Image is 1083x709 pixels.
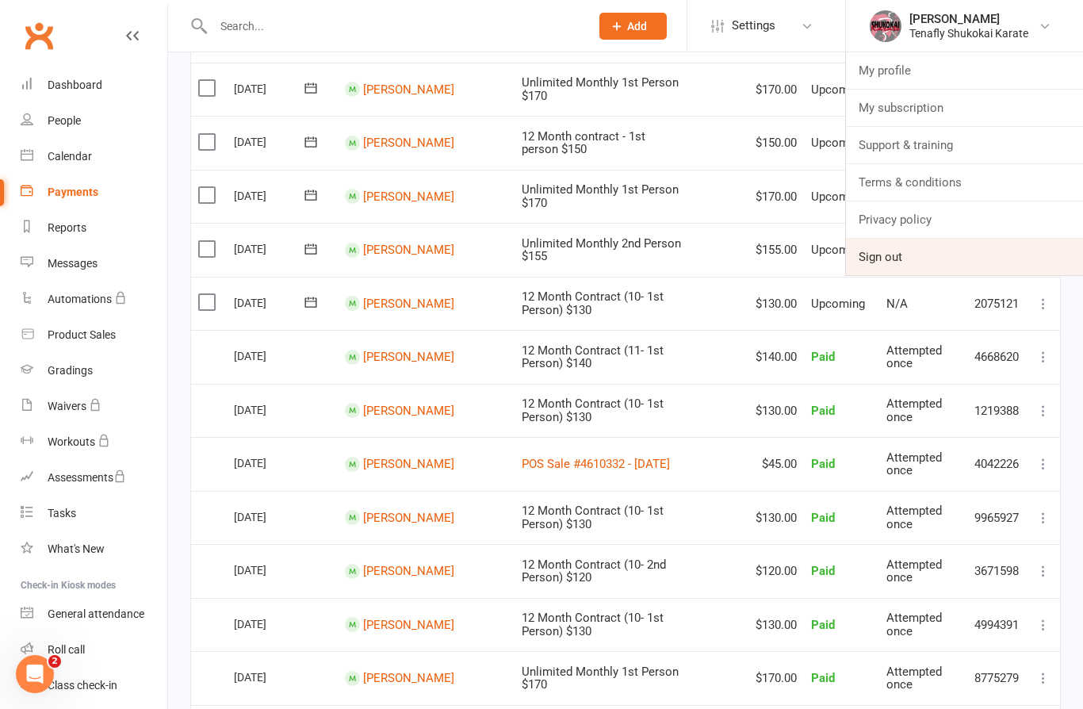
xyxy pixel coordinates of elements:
a: Privacy policy [846,201,1083,238]
div: [DATE] [234,611,307,636]
div: [DATE] [234,397,307,422]
span: 12 Month Contract (10- 1st Person) $130 [522,397,664,424]
span: Unlimited Monthly 2nd Person $155 [522,236,681,264]
span: 12 Month Contract (11- 1st Person) $140 [522,343,664,371]
span: Attempted once [886,665,942,692]
a: Assessments [21,460,167,496]
td: $130.00 [748,598,804,652]
img: thumb_image1695931792.png [870,10,901,42]
span: Attempted once [886,504,942,531]
a: Workouts [21,424,167,460]
span: Unlimited Monthly 1st Person $170 [522,182,679,210]
a: [PERSON_NAME] [363,297,454,311]
a: [PERSON_NAME] [363,136,454,150]
a: Tasks [21,496,167,531]
a: Roll call [21,632,167,668]
a: What's New [21,531,167,567]
div: Workouts [48,435,95,448]
a: Calendar [21,139,167,174]
span: Add [627,20,647,33]
td: $130.00 [748,384,804,438]
div: Assessments [48,471,126,484]
a: Class kiosk mode [21,668,167,703]
div: Calendar [48,150,92,163]
a: [PERSON_NAME] [363,350,454,364]
a: Product Sales [21,317,167,353]
a: Automations [21,282,167,317]
div: Automations [48,293,112,305]
td: 4042226 [967,437,1027,491]
span: Attempted once [886,450,942,478]
div: Tasks [48,507,76,519]
a: [PERSON_NAME] [363,671,454,685]
a: Messages [21,246,167,282]
div: [DATE] [234,236,307,261]
td: $140.00 [748,330,804,384]
a: Terms & conditions [846,164,1083,201]
td: $130.00 [748,491,804,545]
span: 12 Month contract - 1st person $150 [522,129,645,157]
a: Clubworx [19,16,59,56]
div: [DATE] [234,558,307,582]
div: Payments [48,186,98,198]
span: Upcoming [811,297,865,311]
div: [PERSON_NAME] [909,12,1028,26]
span: Paid [811,564,835,578]
span: Attempted once [886,397,942,424]
td: 4668620 [967,330,1027,384]
span: Paid [811,618,835,632]
div: [DATE] [234,129,307,154]
a: [PERSON_NAME] [363,564,454,578]
a: Payments [21,174,167,210]
span: Unlimited Monthly 1st Person $170 [522,75,679,103]
a: [PERSON_NAME] [363,82,454,97]
div: Waivers [48,400,86,412]
td: 2075121 [967,277,1027,331]
a: Sign out [846,239,1083,275]
a: POS Sale #4610332 - [DATE] [522,457,670,471]
div: [DATE] [234,183,307,208]
span: 12 Month Contract (10- 1st Person) $130 [522,289,664,317]
div: Dashboard [48,79,102,91]
a: [PERSON_NAME] [363,243,454,257]
td: $150.00 [748,116,804,170]
div: [DATE] [234,76,307,101]
td: 9965927 [967,491,1027,545]
span: Upcoming [811,136,865,150]
span: Paid [811,404,835,418]
span: Paid [811,457,835,471]
td: 8775279 [967,651,1027,705]
td: 3671598 [967,544,1027,598]
span: Attempted once [886,558,942,585]
span: Settings [732,8,775,44]
a: [PERSON_NAME] [363,404,454,418]
div: Gradings [48,364,93,377]
span: Attempted once [886,343,942,371]
a: Dashboard [21,67,167,103]
span: 12 Month Contract (10- 1st Person) $130 [522,611,664,638]
a: Waivers [21,389,167,424]
a: Support & training [846,127,1083,163]
span: Paid [811,511,835,525]
span: 2 [48,655,61,668]
td: $130.00 [748,277,804,331]
td: 4994391 [967,598,1027,652]
td: 1219388 [967,384,1027,438]
div: General attendance [48,607,144,620]
div: Reports [48,221,86,234]
td: $45.00 [748,437,804,491]
span: Attempted once [886,611,942,638]
div: [DATE] [234,343,307,368]
td: $120.00 [748,544,804,598]
div: Messages [48,257,98,270]
div: People [48,114,81,127]
span: Paid [811,350,835,364]
div: Roll call [48,643,85,656]
span: Unlimited Monthly 1st Person $170 [522,665,679,692]
td: $155.00 [748,223,804,277]
iframe: Intercom live chat [16,655,54,693]
span: Upcoming [811,243,865,257]
span: N/A [886,297,908,311]
td: $170.00 [748,651,804,705]
a: [PERSON_NAME] [363,190,454,204]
